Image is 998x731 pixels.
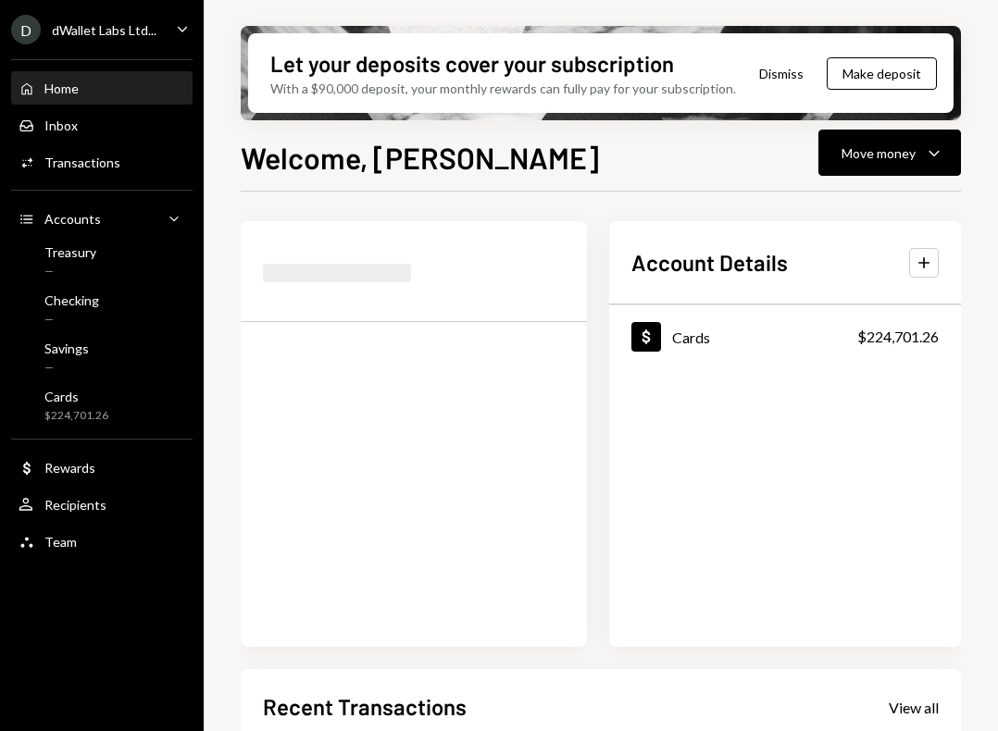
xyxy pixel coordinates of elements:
a: Inbox [11,108,193,142]
div: Rewards [44,460,95,476]
a: Cards$224,701.26 [11,383,193,427]
div: — [44,360,89,376]
div: Cards [672,328,710,346]
a: Checking— [11,287,193,331]
button: Make deposit [827,57,937,90]
div: Move money [842,143,916,163]
button: Dismiss [736,52,827,95]
div: Cards [44,389,108,404]
h2: Account Details [631,247,788,278]
a: Transactions [11,145,193,179]
div: dWallet Labs Ltd... [52,22,156,38]
a: Home [11,71,193,105]
h2: Recent Transactions [263,691,467,722]
div: $224,701.26 [857,326,939,348]
div: $224,701.26 [44,408,108,424]
button: Move money [818,130,961,176]
a: Rewards [11,451,193,484]
div: Let your deposits cover your subscription [270,48,674,79]
div: — [44,312,99,328]
div: Inbox [44,118,78,133]
a: Accounts [11,202,193,235]
div: Transactions [44,155,120,170]
div: Savings [44,341,89,356]
a: Savings— [11,335,193,379]
a: Cards$224,701.26 [609,305,961,367]
div: Accounts [44,211,101,227]
a: Treasury— [11,239,193,283]
div: Recipients [44,497,106,513]
div: Home [44,81,79,96]
div: Team [44,534,77,550]
div: — [44,264,96,279]
div: Checking [44,292,99,308]
h1: Welcome, [PERSON_NAME] [241,139,599,176]
a: Recipients [11,488,193,521]
a: Team [11,525,193,558]
div: Treasury [44,244,96,260]
div: With a $90,000 deposit, your monthly rewards can fully pay for your subscription. [270,79,736,98]
div: D [11,15,41,44]
a: View all [889,697,939,717]
div: View all [889,699,939,717]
